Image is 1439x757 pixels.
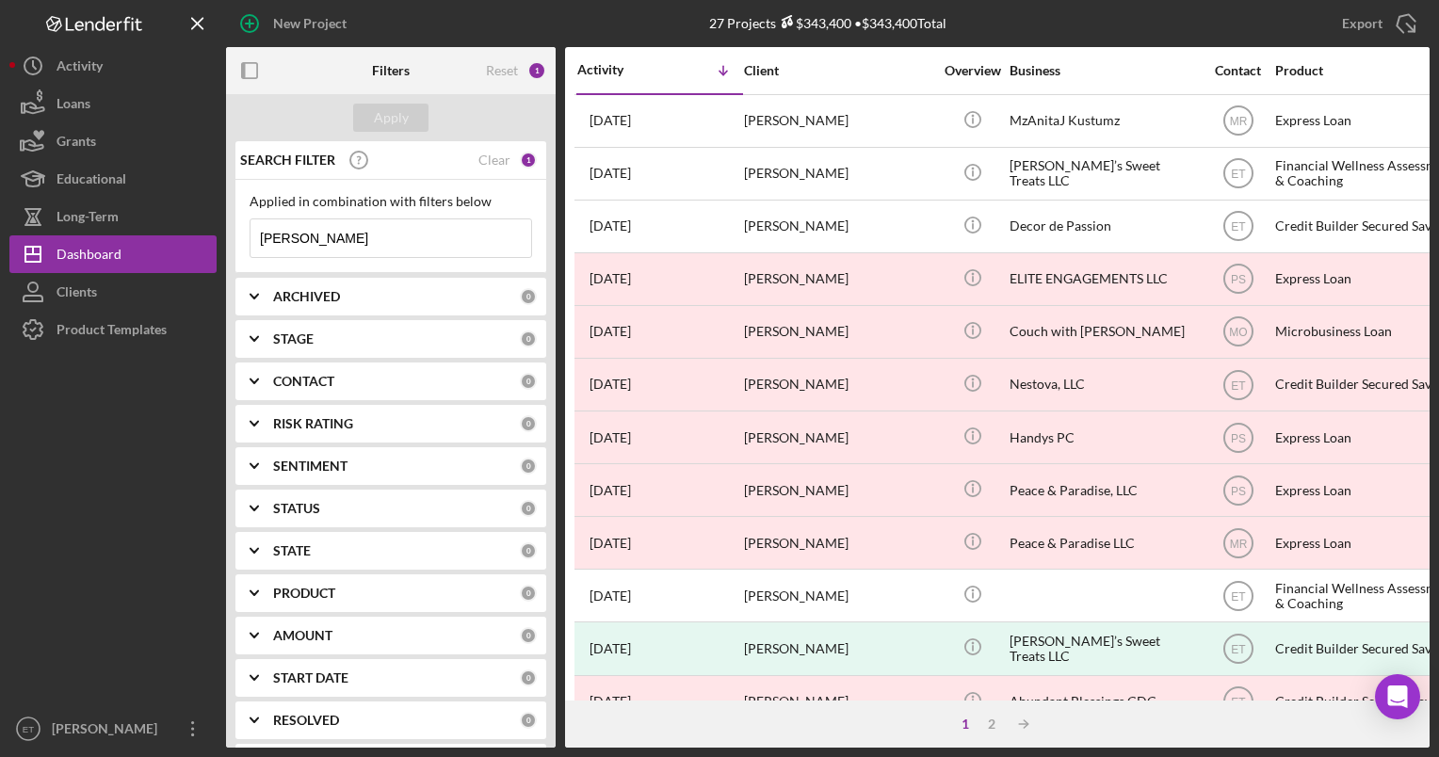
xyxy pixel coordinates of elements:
[1229,326,1247,339] text: MO
[1231,378,1246,392] text: ET
[57,198,119,240] div: Long-Term
[9,122,217,160] button: Grants
[486,63,518,78] div: Reset
[273,289,340,304] b: ARCHIVED
[520,373,537,390] div: 0
[9,273,217,311] button: Clients
[1010,63,1198,78] div: Business
[1010,412,1198,462] div: Handys PC
[9,710,217,748] button: ET[PERSON_NAME]
[590,377,631,392] time: 2025-06-28 07:36
[9,160,217,198] button: Educational
[273,459,348,474] b: SENTIMENT
[709,15,946,31] div: 27 Projects • $343,400 Total
[744,518,932,568] div: [PERSON_NAME]
[952,717,978,732] div: 1
[353,104,428,132] button: Apply
[744,307,932,357] div: [PERSON_NAME]
[520,500,537,517] div: 0
[744,254,932,304] div: [PERSON_NAME]
[1231,643,1246,656] text: ET
[590,218,631,234] time: 2025-07-08 00:22
[273,586,335,601] b: PRODUCT
[744,623,932,673] div: [PERSON_NAME]
[57,122,96,165] div: Grants
[978,717,1005,732] div: 2
[744,412,932,462] div: [PERSON_NAME]
[273,670,348,685] b: START DATE
[57,311,167,353] div: Product Templates
[590,166,631,181] time: 2025-08-20 00:58
[273,416,353,431] b: RISK RATING
[1230,431,1245,444] text: PS
[744,149,932,199] div: [PERSON_NAME]
[527,61,546,80] div: 1
[744,571,932,620] div: [PERSON_NAME]
[1203,63,1273,78] div: Contact
[9,85,217,122] a: Loans
[520,627,537,644] div: 0
[520,330,537,347] div: 0
[23,724,34,734] text: ET
[744,465,932,515] div: [PERSON_NAME]
[1010,465,1198,515] div: Peace & Paradise, LLC
[590,324,631,339] time: 2025-07-01 17:52
[1231,220,1246,234] text: ET
[57,273,97,315] div: Clients
[520,669,537,686] div: 0
[273,5,347,42] div: New Project
[590,588,631,604] time: 2024-09-09 12:58
[240,153,335,168] b: SEARCH FILTER
[1010,623,1198,673] div: [PERSON_NAME]’s Sweet Treats LLC
[57,235,121,278] div: Dashboard
[744,677,932,727] div: [PERSON_NAME]
[57,47,103,89] div: Activity
[9,198,217,235] button: Long-Term
[9,235,217,273] button: Dashboard
[590,641,631,656] time: 2024-08-12 17:02
[1229,115,1247,128] text: MR
[1230,273,1245,286] text: PS
[273,543,311,558] b: STATE
[520,585,537,602] div: 0
[9,311,217,348] button: Product Templates
[47,710,170,752] div: [PERSON_NAME]
[744,360,932,410] div: [PERSON_NAME]
[590,113,631,128] time: 2025-08-27 01:09
[273,374,334,389] b: CONTACT
[520,458,537,475] div: 0
[374,104,409,132] div: Apply
[9,47,217,85] button: Activity
[1010,201,1198,251] div: Decor de Passion
[1231,589,1246,603] text: ET
[1342,5,1382,42] div: Export
[520,152,537,169] div: 1
[776,15,851,31] div: $343,400
[744,201,932,251] div: [PERSON_NAME]
[590,536,631,551] time: 2024-11-02 17:06
[520,415,537,432] div: 0
[273,713,339,728] b: RESOLVED
[744,96,932,146] div: [PERSON_NAME]
[250,194,532,209] div: Applied in combination with filters below
[1323,5,1430,42] button: Export
[520,288,537,305] div: 0
[1010,677,1198,727] div: Abundant Blessings CDC
[744,63,932,78] div: Client
[1231,168,1246,181] text: ET
[1010,254,1198,304] div: ELITE ENGAGEMENTS LLC
[1375,674,1420,719] div: Open Intercom Messenger
[226,5,365,42] button: New Project
[273,501,320,516] b: STATUS
[273,628,332,643] b: AMOUNT
[577,62,660,77] div: Activity
[57,160,126,202] div: Educational
[57,85,90,127] div: Loans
